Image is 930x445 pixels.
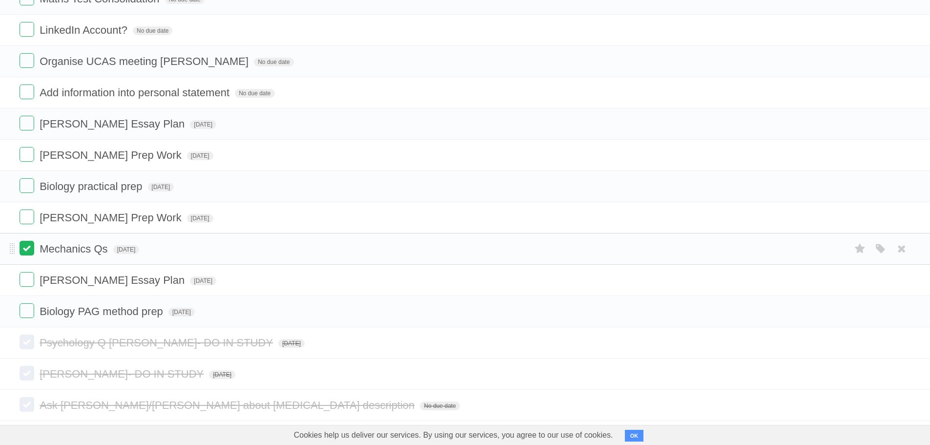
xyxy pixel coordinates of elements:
label: Star task [851,241,869,257]
label: Done [20,366,34,381]
label: Done [20,210,34,224]
span: No due date [254,58,293,66]
span: LinkedIn Account? [40,24,130,36]
span: [DATE] [190,276,216,285]
span: [DATE] [187,151,213,160]
button: OK [625,430,644,442]
span: [DATE] [113,245,140,254]
span: No due date [133,26,172,35]
label: Done [20,335,34,349]
span: No due date [235,89,274,98]
span: Organise UCAS meeting [PERSON_NAME] [40,55,251,67]
span: Biology PAG method prep [40,305,165,318]
span: Ask [PERSON_NAME]/[PERSON_NAME] about [MEDICAL_DATA] description [40,399,417,411]
span: [DATE] [187,214,213,223]
span: [PERSON_NAME] Prep Work [40,212,184,224]
label: Done [20,241,34,255]
label: Done [20,303,34,318]
label: Done [20,272,34,287]
label: Done [20,147,34,162]
span: Add information into personal statement [40,86,232,99]
span: [PERSON_NAME] Prep Work [40,149,184,161]
span: [DATE] [278,339,305,348]
span: No due date [420,402,459,410]
label: Done [20,85,34,99]
span: Cookies help us deliver our services. By using our services, you agree to our use of cookies. [284,425,623,445]
span: [DATE] [209,370,235,379]
span: Psychology Q [PERSON_NAME]- DO IN STUDY [40,337,275,349]
label: Done [20,116,34,130]
label: Done [20,397,34,412]
span: [DATE] [168,308,195,317]
span: [DATE] [190,120,216,129]
span: Biology practical prep [40,180,145,192]
span: [PERSON_NAME] Essay Plan [40,274,187,286]
span: Mechanics Qs [40,243,110,255]
span: [PERSON_NAME] Essay Plan [40,118,187,130]
span: [PERSON_NAME]- DO IN STUDY [40,368,206,380]
span: [DATE] [148,183,174,191]
label: Done [20,53,34,68]
label: Done [20,178,34,193]
label: Done [20,22,34,37]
